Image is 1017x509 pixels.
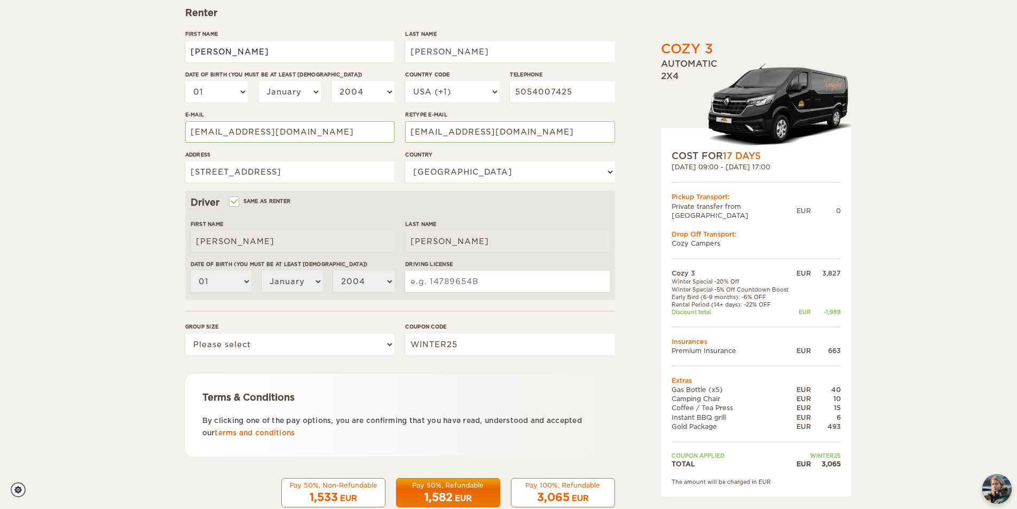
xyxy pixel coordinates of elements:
span: 17 Days [723,151,761,161]
label: First Name [191,220,395,228]
div: EUR [797,206,811,215]
input: e.g. example@example.com [185,121,395,143]
img: Freyja at Cozy Campers [982,474,1012,504]
div: 3,827 [811,269,841,278]
div: Driver [191,196,610,209]
input: e.g. 1 234 567 890 [510,81,614,103]
label: Last Name [405,220,609,228]
td: Coffee / Tea Press [672,403,794,412]
div: Automatic 2x4 [661,58,852,150]
div: EUR [794,459,810,468]
td: Cozy 3 [672,269,794,278]
div: EUR [455,493,472,504]
td: Rental Period (14+ days): -22% OFF [672,301,794,308]
div: Drop Off Transport: [672,229,841,238]
input: e.g. example@example.com [405,121,614,143]
div: EUR [794,385,810,394]
label: Group size [185,323,395,331]
button: chat-button [982,474,1012,504]
td: Insurances [672,336,841,346]
td: Premium Insurance [672,346,794,355]
div: The amount will be charged in EUR [672,478,841,485]
div: EUR [794,346,810,355]
label: Telephone [510,71,614,79]
div: EUR [794,269,810,278]
div: Pay 100%, Refundable [518,481,608,490]
div: [DATE] 09:00 - [DATE] 17:00 [672,162,841,171]
td: Gold Package [672,421,794,430]
input: Same as renter [230,199,237,206]
label: Date of birth (You must be at least [DEMOGRAPHIC_DATA]) [185,71,395,79]
a: terms and conditions [215,429,295,437]
p: By clicking one of the pay options, you are confirming that you have read, understood and accepte... [202,414,598,440]
div: 3,065 [811,459,841,468]
a: Cookie settings [11,482,33,497]
div: EUR [794,394,810,403]
label: First Name [185,30,395,38]
span: 1,533 [310,491,338,504]
div: EUR [794,403,810,412]
td: Camping Chair [672,394,794,403]
div: Pay 50%, Refundable [403,481,493,490]
td: WINTER25 [794,451,840,459]
input: e.g. Street, City, Zip Code [185,161,395,183]
label: E-mail [185,111,395,119]
div: 10 [811,394,841,403]
td: Winter Special -5% Off Countdown Boost [672,285,794,293]
div: 493 [811,421,841,430]
div: EUR [794,412,810,421]
td: Private transfer from [GEOGRAPHIC_DATA] [672,201,797,220]
div: Cozy 3 [661,40,713,58]
button: Pay 50%, Non-Refundable 1,533 EUR [281,478,385,508]
div: 663 [811,346,841,355]
td: Coupon applied [672,451,794,459]
div: EUR [340,493,357,504]
div: 40 [811,385,841,394]
span: 3,065 [537,491,570,504]
div: COST FOR [672,150,841,162]
label: Coupon code [405,323,614,331]
input: e.g. Smith [405,41,614,62]
img: Langur-m-c-logo-2.png [704,61,852,150]
input: e.g. Smith [405,231,609,252]
div: Pay 50%, Non-Refundable [288,481,379,490]
div: 6 [811,412,841,421]
input: e.g. William [191,231,395,252]
td: Extras [672,376,841,385]
input: e.g. William [185,41,395,62]
div: -1,989 [811,308,841,316]
label: Driving License [405,260,609,268]
label: Address [185,151,395,159]
label: Country [405,151,614,159]
td: Instant BBQ grill [672,412,794,421]
td: Early Bird (6-9 months): -6% OFF [672,293,794,300]
label: Retype E-mail [405,111,614,119]
td: Cozy Campers [672,239,841,248]
input: e.g. 14789654B [405,271,609,292]
label: Last Name [405,30,614,38]
label: Same as renter [230,196,291,206]
td: Discount total [672,308,794,316]
span: 1,582 [424,491,453,504]
button: Pay 100%, Refundable 3,065 EUR [511,478,615,508]
label: Date of birth (You must be at least [DEMOGRAPHIC_DATA]) [191,260,395,268]
td: TOTAL [672,459,794,468]
div: EUR [572,493,589,504]
div: 15 [811,403,841,412]
div: Terms & Conditions [202,391,598,404]
td: Winter Special -20% Off [672,278,794,285]
div: Renter [185,6,615,19]
label: Country Code [405,71,499,79]
button: Pay 50%, Refundable 1,582 EUR [396,478,500,508]
div: 0 [811,206,841,215]
div: EUR [794,421,810,430]
div: Pickup Transport: [672,192,841,201]
div: EUR [794,308,810,316]
td: Gas Bottle (x5) [672,385,794,394]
